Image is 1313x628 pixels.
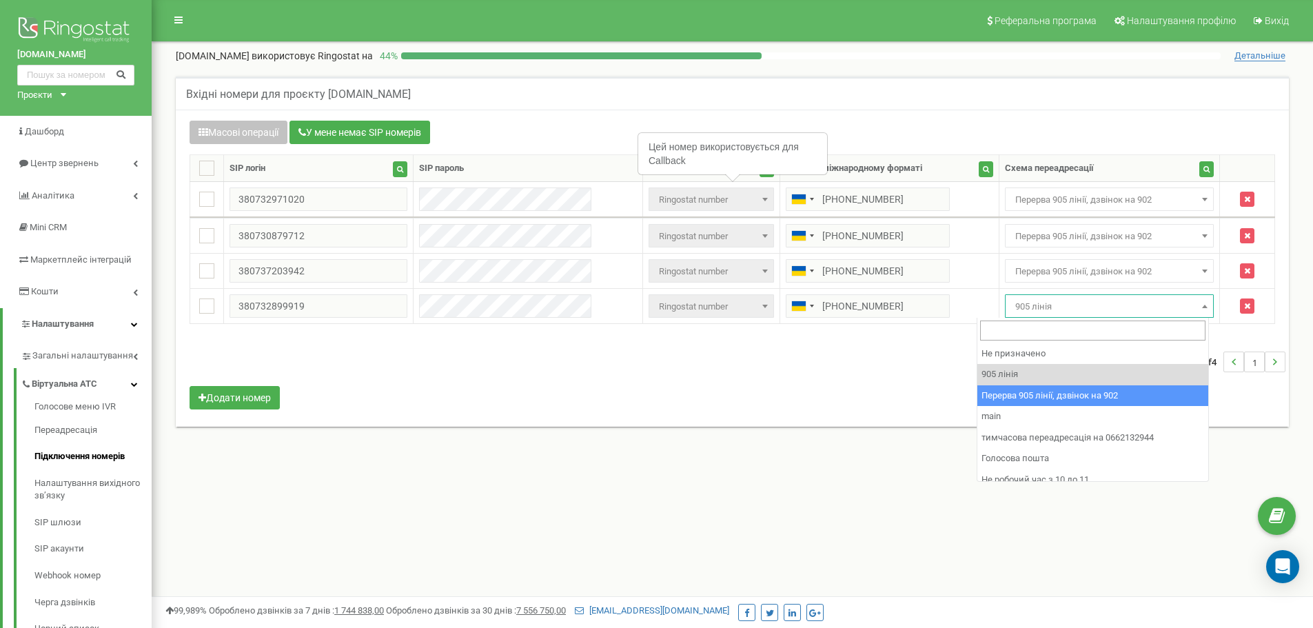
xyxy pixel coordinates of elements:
[17,65,134,85] input: Пошук за номером
[17,14,134,48] img: Ringostat logo
[334,605,384,616] u: 1 744 838,00
[653,227,769,246] span: Ringostat number
[977,448,1208,469] li: Голосова пошта
[977,343,1208,365] li: Не призначено
[575,605,729,616] a: [EMAIL_ADDRESS][DOMAIN_NAME]
[786,162,922,175] div: Номер у міжнародному форматі
[786,294,950,318] input: 050 123 4567
[977,469,1208,491] li: Не робочий час з 10 до 11
[34,401,152,417] a: Голосове меню IVR
[32,350,133,363] span: Загальні налаштування
[1244,352,1265,372] li: 1
[649,224,773,247] span: Ringostat number
[977,427,1208,449] li: тимчасова переадресація на 0662132944
[34,470,152,509] a: Налаштування вихідного зв’язку
[1127,15,1236,26] span: Налаштування профілю
[786,259,950,283] input: 050 123 4567
[17,89,52,102] div: Проєкти
[977,364,1208,385] li: 905 лінія
[1010,190,1210,210] span: Перерва 905 лінії, дзвінок на 902
[786,224,950,247] input: 050 123 4567
[995,15,1097,26] span: Реферальна програма
[516,605,566,616] u: 7 556 750,00
[3,308,152,341] a: Налаштування
[1005,259,1214,283] span: Перерва 905 лінії, дзвінок на 902
[25,126,64,136] span: Дашборд
[165,605,207,616] span: 99,989%
[649,294,773,318] span: Ringostat number
[32,378,97,391] span: Віртуальна АТС
[1266,550,1299,583] div: Open Intercom Messenger
[21,340,152,368] a: Загальні налаштування
[34,417,152,444] a: Переадресація
[176,49,373,63] p: [DOMAIN_NAME]
[186,88,411,101] h5: Вхідні номери для проєкту [DOMAIN_NAME]
[190,386,280,409] button: Додати номер
[786,225,818,247] div: Telephone country code
[1005,224,1214,247] span: Перерва 905 лінії, дзвінок на 902
[17,48,134,61] a: [DOMAIN_NAME]
[373,49,401,63] p: 44 %
[190,121,287,144] button: Масові операції
[31,286,59,296] span: Кошти
[653,190,769,210] span: Ringostat number
[1234,50,1285,61] span: Детальніше
[34,589,152,616] a: Черга дзвінків
[977,385,1208,407] li: Перерва 905 лінії, дзвінок на 902
[209,605,384,616] span: Оброблено дзвінків за 7 днів :
[1005,162,1094,175] div: Схема переадресації
[1005,188,1214,211] span: Перерва 905 лінії, дзвінок на 902
[252,50,373,61] span: використовує Ringostat на
[34,563,152,589] a: Webhook номер
[30,222,67,232] span: Mini CRM
[786,188,818,210] div: Telephone country code
[32,318,94,329] span: Налаштування
[1010,297,1210,316] span: 905 лінія
[977,406,1208,427] li: main
[1005,294,1214,318] span: 905 лінія
[653,297,769,316] span: Ringostat number
[1010,227,1210,246] span: Перерва 905 лінії, дзвінок на 902
[34,536,152,563] a: SIP акаунти
[34,443,152,470] a: Підключення номерів
[1265,15,1289,26] span: Вихід
[653,262,769,281] span: Ringostat number
[289,121,430,144] button: У мене немає SIP номерів
[639,134,826,174] div: Цей номер використовується для Callback
[786,188,950,211] input: 050 123 4567
[786,260,818,282] div: Telephone country code
[414,155,643,182] th: SIP пароль
[30,254,132,265] span: Маркетплейс інтеграцій
[230,162,265,175] div: SIP логін
[21,368,152,396] a: Віртуальна АТС
[1191,338,1285,386] nav: ...
[649,188,773,211] span: Ringostat number
[1010,262,1210,281] span: Перерва 905 лінії, дзвінок на 902
[649,259,773,283] span: Ringostat number
[34,509,152,536] a: SIP шлюзи
[32,190,74,201] span: Аналiтика
[786,295,818,317] div: Telephone country code
[386,605,566,616] span: Оброблено дзвінків за 30 днів :
[30,158,99,168] span: Центр звернень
